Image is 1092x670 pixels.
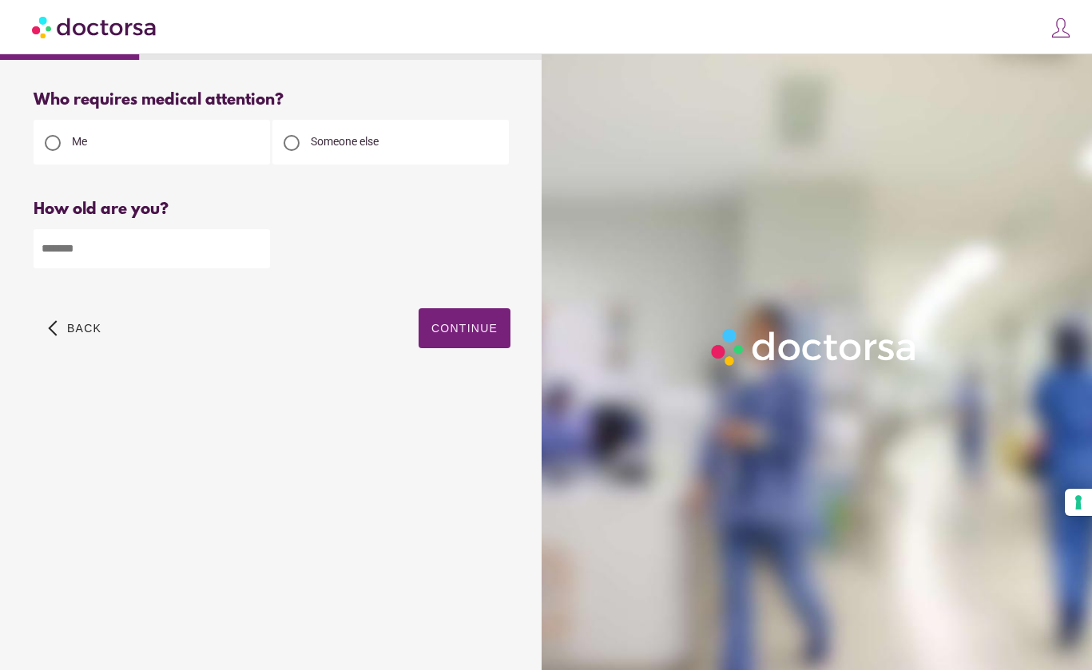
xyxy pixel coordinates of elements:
span: Continue [431,322,498,335]
div: Who requires medical attention? [34,91,511,109]
span: Someone else [311,135,379,148]
span: Me [72,135,87,148]
img: Doctorsa.com [32,9,158,45]
div: How old are you? [34,200,511,219]
button: arrow_back_ios Back [42,308,108,348]
img: Logo-Doctorsa-trans-White-partial-flat.png [705,323,923,371]
span: Back [67,322,101,335]
button: Continue [419,308,510,348]
img: icons8-customer-100.png [1050,17,1072,39]
button: Your consent preferences for tracking technologies [1065,489,1092,516]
